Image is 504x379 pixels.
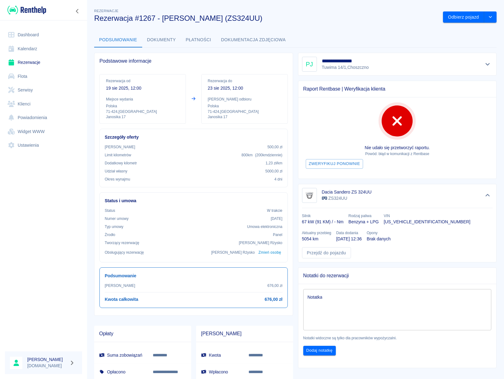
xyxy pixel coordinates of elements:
p: 19 sie 2025, 12:00 [106,85,179,91]
button: Ukryj szczegóły [483,191,493,200]
p: 1,23 zł /km [265,160,282,166]
a: Powiadomienia [5,111,82,125]
p: W trakcie [267,208,283,213]
p: Udział własny [105,168,127,174]
button: Podsumowanie [94,33,142,47]
p: Rodzaj paliwa [348,213,379,219]
p: Rezerwacja do [208,78,281,84]
p: [DATE] [271,216,283,221]
p: 71-424 , [GEOGRAPHIC_DATA] [208,109,281,114]
a: Widget WWW [5,125,82,139]
span: ( 200 km dziennie ) [255,153,282,157]
h6: Kwota całkowita [105,296,138,303]
a: Ustawienia [5,138,82,152]
p: Numer umowy [105,216,129,221]
p: 800 km [242,152,283,158]
p: [PERSON_NAME] Rżysko [239,240,283,246]
button: Odbierz pojazd [443,11,484,23]
p: [PERSON_NAME] [105,283,135,288]
span: Opłaty [99,331,186,337]
h6: Dacia Sandero ZS 324UU [322,189,372,195]
p: 23 sie 2025, 12:00 [208,85,281,91]
h6: Status i umowa [105,198,283,204]
span: Podstawowe informacje [99,58,288,64]
h6: Kwota [201,352,239,358]
p: Polska [208,103,281,109]
button: drop-down [484,11,497,23]
p: Tuwima 14/1 , Choszczno [322,64,370,71]
p: Tworzący rezerwację [105,240,139,246]
p: [PERSON_NAME] [105,144,135,150]
h3: Rezerwacja #1267 - [PERSON_NAME] (ZS324UU) [94,14,438,23]
p: Żrodło [105,232,115,238]
span: Rezerwacje [94,9,118,13]
span: Notatki do rezerwacji [303,273,492,279]
button: Zwiń nawigację [73,7,82,15]
p: Opony [367,230,391,236]
a: Renthelp logo [5,5,46,15]
button: Dokumenty [142,33,181,47]
p: Panel [273,232,283,238]
p: Janosika 17 [208,114,281,120]
button: Dokumentacja zdjęciowa [216,33,291,47]
a: Rezerwacje [5,56,82,69]
p: Typ umowy [105,224,123,230]
img: Renthelp logo [7,5,46,15]
p: [DOMAIN_NAME] [27,363,67,369]
span: Raport Rentbase | Weryfikacja klienta [303,86,492,92]
p: 4 dni [274,176,283,182]
p: Dodatkowy kilometr [105,160,137,166]
h6: Suma zobowiązań [99,352,143,358]
p: Powód: błąd w komunikacji z Rentbase [303,151,492,157]
p: ZS324UU [322,195,372,202]
p: [US_VEHICLE_IDENTIFICATION_NUMBER] [384,219,471,225]
div: PJ [302,57,317,72]
p: 5000,00 zł [265,168,283,174]
h6: Szczegóły oferty [105,134,283,140]
button: Płatności [181,33,216,47]
p: Polska [106,103,179,109]
p: Aktualny przebieg [302,230,331,236]
p: Status [105,208,115,213]
button: Dodaj notatkę [303,346,336,355]
h6: Opłacono [99,369,143,375]
button: Zmień osobę [257,248,282,257]
p: [DATE] 12:36 [336,236,362,242]
p: Umowa elektroniczna [247,224,283,230]
a: Przejdź do pojazdu [302,247,351,259]
p: Rezerwacja od [106,78,179,84]
p: Nie udało się przetworzyć raportu. [303,145,492,151]
h6: 676,00 zł [265,296,282,303]
button: Zweryfikuj ponownie [306,159,363,169]
a: Kalendarz [5,42,82,56]
p: 67 kW (91 KM) / - Nm [302,219,344,225]
a: Dashboard [5,28,82,42]
p: [PERSON_NAME] Rżysko [211,250,255,255]
h6: Wpłacono [201,369,239,375]
p: Silnik [302,213,344,219]
p: Obsługujący rezerwację [105,250,144,255]
p: [PERSON_NAME] odbioru [208,96,281,102]
p: Janosika 17 [106,114,179,120]
a: Klienci [5,97,82,111]
p: Benzyna + LPG [348,219,379,225]
a: Serwisy [5,83,82,97]
p: Limit kilometrów [105,152,131,158]
span: [PERSON_NAME] [201,331,288,337]
p: 676,00 zł [267,283,282,288]
p: Miejsce wydania [106,96,179,102]
p: Notatki widoczne są tylko dla pracowników wypożyczalni. [303,335,492,341]
p: 5054 km [302,236,331,242]
img: Image [303,189,316,202]
p: Data dodania [336,230,362,236]
p: 71-424 , [GEOGRAPHIC_DATA] [106,109,179,114]
p: 500,00 zł [267,144,282,150]
h6: Podsumowanie [105,273,283,279]
button: Pokaż szczegóły [483,60,493,69]
a: Flota [5,69,82,83]
p: Okres wynajmu [105,176,130,182]
p: VIN [384,213,471,219]
h6: [PERSON_NAME] [27,356,67,363]
p: Brak danych [367,236,391,242]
